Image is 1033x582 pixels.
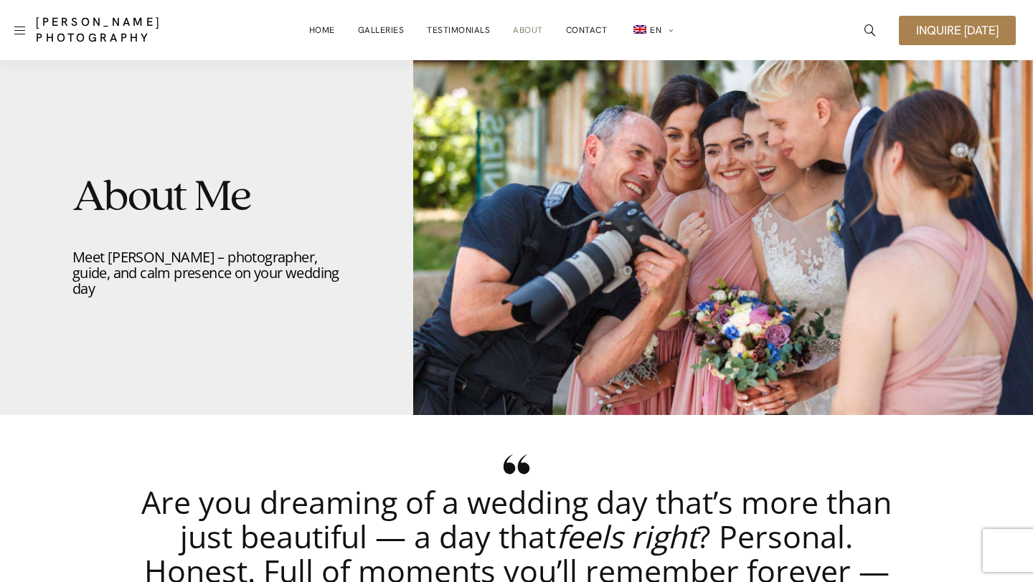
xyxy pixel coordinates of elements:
[358,16,405,44] a: Galleries
[36,14,204,46] a: [PERSON_NAME] Photography
[72,178,341,217] h1: About Me
[899,16,1016,45] a: Inquire [DATE]
[309,16,335,44] a: Home
[630,16,674,45] a: en_GBEN
[513,16,543,44] a: About
[427,16,490,44] a: Testimonials
[916,24,999,37] span: Inquire [DATE]
[566,16,608,44] a: Contact
[857,17,883,43] a: icon-magnifying-glass34
[633,25,646,34] img: EN
[556,515,697,558] em: feels right
[650,24,661,36] span: EN
[72,249,341,297] p: Meet [PERSON_NAME] – photographer, guide, and calm presence on your wedding day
